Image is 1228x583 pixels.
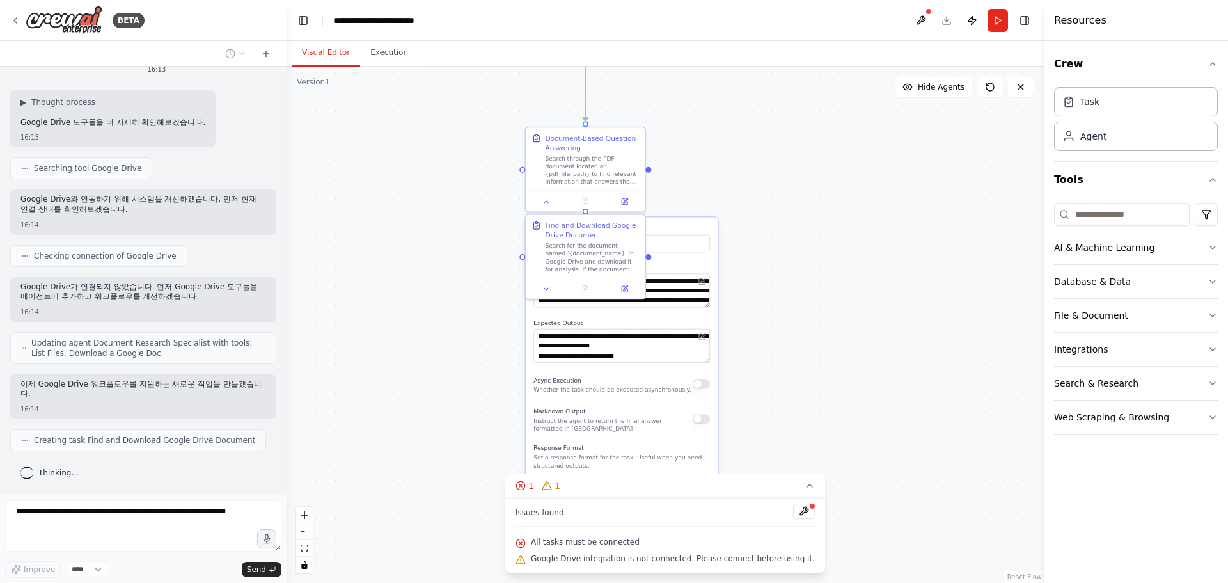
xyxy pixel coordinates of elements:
[1054,275,1131,288] div: Database & Data
[1054,367,1218,400] button: Search & Research
[533,417,693,433] p: Instruct the agent to return the final answer formatted in [GEOGRAPHIC_DATA]
[545,155,639,186] div: Search through the PDF document located at {pdf_file_path} to find relevant information that answ...
[34,435,255,445] span: Creating task Find and Download Google Drive Document
[113,13,145,28] div: BETA
[360,40,418,67] button: Execution
[1054,265,1218,298] button: Database & Data
[220,46,251,61] button: Switch to previous chat
[296,540,313,557] button: fit view
[533,444,710,452] label: Response Format
[34,251,177,261] span: Checking connection of Google Drive
[1054,411,1169,424] div: Web Scraping & Browsing
[294,12,312,29] button: Hide left sidebar
[296,557,313,573] button: toggle interactivity
[20,118,205,128] p: Google Drive 도구들을 더 자세히 확인해보겠습니다.
[545,133,639,152] div: Document-Based Question Answering
[20,307,266,317] div: 16:14
[533,264,710,271] label: Description
[533,386,691,394] p: Whether the task should be executed asynchronously.
[565,284,606,295] button: No output available
[247,564,266,575] span: Send
[531,537,640,547] span: All tasks must be connected
[297,77,330,87] div: Version 1
[296,523,313,540] button: zoom out
[1054,343,1108,356] div: Integrations
[545,221,639,240] div: Find and Download Google Drive Document
[918,82,964,92] span: Hide Agents
[296,507,313,523] button: zoom in
[20,404,266,414] div: 16:14
[1007,573,1042,580] a: React Flow attribution
[528,479,534,492] span: 1
[1080,130,1106,143] div: Agent
[555,479,560,492] span: 1
[20,282,266,302] p: Google Drive가 연결되지 않았습니다. 먼저 Google Drive 도구들을 에이전트에 추가하고 워크플로우를 개선하겠습니다.
[531,554,815,564] span: Google Drive integration is not connected. Please connect before using it.
[1054,377,1138,390] div: Search & Research
[31,97,95,108] span: Thought process
[533,225,710,233] label: Name
[333,14,457,27] nav: breadcrumb
[1054,241,1154,254] div: AI & Machine Learning
[1054,13,1106,28] h4: Resources
[1016,12,1034,29] button: Hide right sidebar
[1054,231,1218,264] button: AI & Machine Learning
[1054,309,1128,322] div: File & Document
[895,77,972,97] button: Hide Agents
[296,507,313,573] div: React Flow controls
[20,379,266,399] p: 이제 Google Drive 워크플로우를 지원하는 새로운 작업을 만들겠습니다.
[1054,46,1218,82] button: Crew
[1054,299,1218,332] button: File & Document
[1080,95,1099,108] div: Task
[608,196,641,207] button: Open in side panel
[533,454,710,469] p: Set a response format for the task. Useful when you need structured outputs.
[5,561,61,578] button: Improve
[31,338,265,358] span: Updating agent Document Research Specialist with tools: List Files, Download a Google Doc
[20,195,266,214] p: Google Drive와 연동하기 위해 시스템을 개선하겠습니다. 먼저 현재 연결 상태를 확인해보겠습니다.
[147,65,266,74] div: 16:13
[525,214,646,299] div: Find and Download Google Drive DocumentSearch for the document named '{document_name}' in Google ...
[516,507,564,518] span: Issues found
[38,468,79,478] span: Thinking...
[533,408,585,415] span: Markdown Output
[20,97,95,108] button: ▶Thought process
[20,220,266,230] div: 16:14
[565,196,606,207] button: No output available
[257,529,276,548] button: Click to speak your automation idea
[525,127,646,212] div: Document-Based Question AnsweringSearch through the PDF document located at {pdf_file_path} to fi...
[34,163,141,173] span: Searching tool Google Drive
[608,284,641,295] button: Open in side panel
[533,319,710,327] label: Expected Output
[292,40,360,67] button: Visual Editor
[533,378,581,385] span: Async Execution
[1054,82,1218,161] div: Crew
[1054,401,1218,434] button: Web Scraping & Browsing
[256,46,276,61] button: Start a new chat
[24,564,55,575] span: Improve
[20,132,205,142] div: 16:13
[697,275,708,287] button: Open in editor
[242,562,281,577] button: Send
[1054,162,1218,198] button: Tools
[20,97,26,108] span: ▶
[505,474,825,498] button: 11
[697,331,708,342] button: Open in editor
[26,6,102,35] img: Logo
[1054,198,1218,445] div: Tools
[545,242,639,273] div: Search for the document named '{document_name}' in Google Drive and download it for analysis. If ...
[1054,333,1218,366] button: Integrations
